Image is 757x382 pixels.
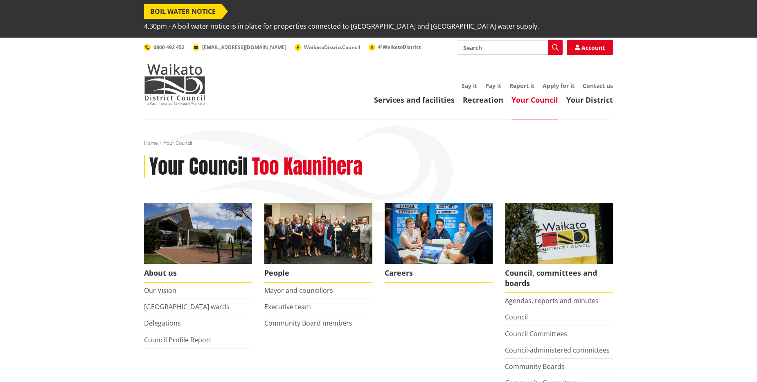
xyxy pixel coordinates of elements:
[505,329,567,338] a: Council Committees
[304,44,360,51] span: WaikatoDistrictCouncil
[583,82,613,90] a: Contact us
[264,286,333,295] a: Mayor and councillors
[264,203,372,283] a: 2022 Council People
[505,312,528,321] a: Council
[153,44,185,51] span: 0800 492 452
[458,40,563,55] input: Search input
[164,139,192,146] span: Your Council
[144,19,539,34] span: 4.30pm - A boil water notice is in place for properties connected to [GEOGRAPHIC_DATA] and [GEOGR...
[505,362,565,371] a: Community Boards
[567,40,613,55] a: Account
[385,203,493,283] a: Careers
[374,95,455,105] a: Services and facilities
[509,82,534,90] a: Report it
[264,302,311,311] a: Executive team
[385,203,493,264] img: Office staff in meeting - Career page
[505,264,613,293] span: Council, committees and boards
[511,95,558,105] a: Your Council
[543,82,575,90] a: Apply for it
[202,44,286,51] span: [EMAIL_ADDRESS][DOMAIN_NAME]
[264,203,372,264] img: 2022 Council
[144,286,176,295] a: Our Vision
[144,335,212,344] a: Council Profile Report
[252,155,363,179] h2: Too Kaunihera
[144,4,222,19] span: BOIL WATER NOTICE
[144,319,181,328] a: Delegations
[144,203,252,283] a: WDC Building 0015 About us
[144,64,205,105] img: Waikato District Council - Te Kaunihera aa Takiwaa o Waikato
[462,82,477,90] a: Say it
[485,82,501,90] a: Pay it
[295,44,360,51] a: WaikatoDistrictCouncil
[264,264,372,283] span: People
[144,264,252,283] span: About us
[264,319,352,328] a: Community Board members
[505,203,613,264] img: Waikato-District-Council-sign
[144,203,252,264] img: WDC Building 0015
[193,44,286,51] a: [EMAIL_ADDRESS][DOMAIN_NAME]
[566,95,613,105] a: Your District
[378,43,421,50] span: @WaikatoDistrict
[369,43,421,50] a: @WaikatoDistrict
[149,155,248,179] h1: Your Council
[385,264,493,283] span: Careers
[505,203,613,293] a: Waikato-District-Council-sign Council, committees and boards
[463,95,503,105] a: Recreation
[144,140,613,147] nav: breadcrumb
[505,346,610,355] a: Council-administered committees
[505,296,599,305] a: Agendas, reports and minutes
[144,302,230,311] a: [GEOGRAPHIC_DATA] wards
[144,44,185,51] a: 0800 492 452
[144,139,158,146] a: Home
